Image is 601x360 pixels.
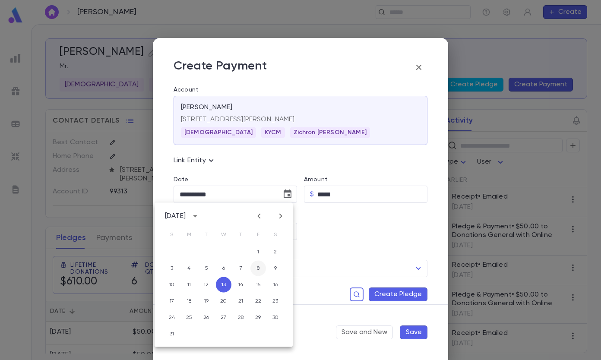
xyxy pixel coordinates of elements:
[164,226,180,243] span: Sunday
[252,209,266,223] button: Previous month
[250,261,266,276] button: 8
[174,86,427,93] label: Account
[174,155,216,166] p: Link Entity
[279,186,296,203] button: Choose date, selected date is Aug 13, 2025
[250,310,266,325] button: 29
[233,261,249,276] button: 7
[216,226,231,243] span: Wednesday
[268,261,283,276] button: 9
[199,310,214,325] button: 26
[164,277,180,293] button: 10
[250,226,266,243] span: Friday
[181,129,256,136] span: [DEMOGRAPHIC_DATA]
[181,277,197,293] button: 11
[310,190,314,199] p: $
[199,226,214,243] span: Tuesday
[181,310,197,325] button: 25
[336,325,393,339] button: Save and New
[290,129,370,136] span: Zichron [PERSON_NAME]
[181,226,197,243] span: Monday
[233,226,249,243] span: Thursday
[233,277,249,293] button: 14
[268,277,283,293] button: 16
[268,310,283,325] button: 30
[167,301,427,320] div: No Open Pledges
[216,310,231,325] button: 27
[181,294,197,309] button: 18
[304,176,327,183] label: Amount
[369,287,427,301] button: Create Pledge
[216,261,231,276] button: 6
[181,115,420,124] p: [STREET_ADDRESS][PERSON_NAME]
[250,294,266,309] button: 22
[216,294,231,309] button: 20
[164,294,180,309] button: 17
[261,129,285,136] span: KYCM
[181,103,232,112] p: [PERSON_NAME]
[412,262,424,275] button: Open
[268,244,283,260] button: 2
[181,261,197,276] button: 4
[233,294,249,309] button: 21
[400,325,427,339] button: Save
[174,176,297,183] label: Date
[216,277,231,293] button: 13
[268,294,283,309] button: 23
[174,59,267,76] p: Create Payment
[165,212,186,221] div: [DATE]
[250,277,266,293] button: 15
[268,226,283,243] span: Saturday
[188,209,202,223] button: calendar view is open, switch to year view
[199,294,214,309] button: 19
[233,310,249,325] button: 28
[199,261,214,276] button: 5
[164,310,180,325] button: 24
[199,277,214,293] button: 12
[250,244,266,260] button: 1
[274,209,288,223] button: Next month
[164,326,180,342] button: 31
[164,261,180,276] button: 3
